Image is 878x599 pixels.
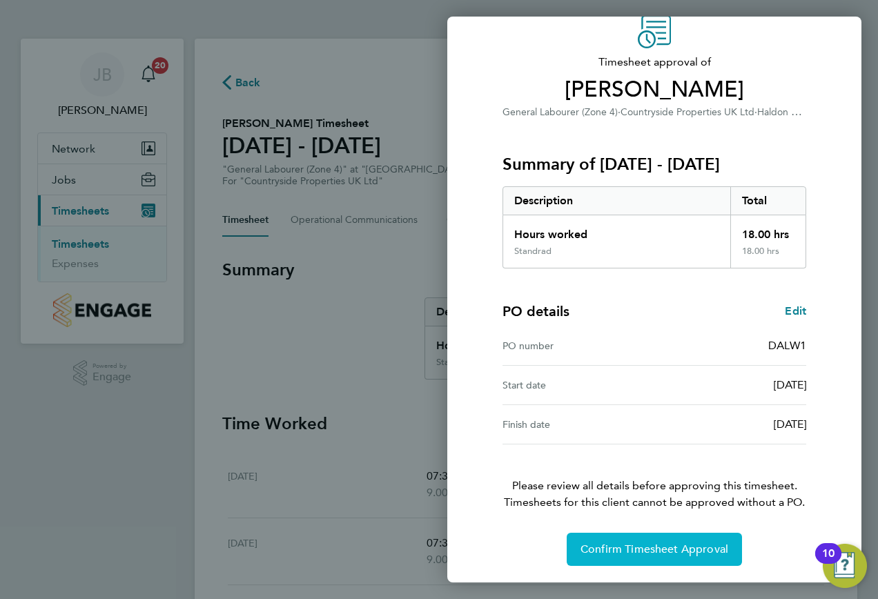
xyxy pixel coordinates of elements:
[503,76,806,104] span: [PERSON_NAME]
[822,553,835,571] div: 10
[757,105,876,118] span: Haldon Reach / Alphington
[768,339,806,352] span: DALW1
[486,444,823,511] p: Please review all details before approving this timesheet.
[503,186,806,268] div: Summary of 15 - 21 Sep 2025
[730,215,806,246] div: 18.00 hrs
[730,246,806,268] div: 18.00 hrs
[503,153,806,175] h3: Summary of [DATE] - [DATE]
[503,106,618,118] span: General Labourer (Zone 4)
[567,533,742,566] button: Confirm Timesheet Approval
[621,106,754,118] span: Countryside Properties UK Ltd
[503,215,730,246] div: Hours worked
[618,106,621,118] span: ·
[785,303,806,320] a: Edit
[514,246,552,257] div: Standrad
[503,187,730,215] div: Description
[730,187,806,215] div: Total
[754,106,757,118] span: ·
[503,302,569,321] h4: PO details
[486,494,823,511] span: Timesheets for this client cannot be approved without a PO.
[654,416,806,433] div: [DATE]
[503,337,654,354] div: PO number
[503,54,806,70] span: Timesheet approval of
[785,304,806,317] span: Edit
[581,542,728,556] span: Confirm Timesheet Approval
[654,377,806,393] div: [DATE]
[823,544,867,588] button: Open Resource Center, 10 new notifications
[503,377,654,393] div: Start date
[503,416,654,433] div: Finish date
